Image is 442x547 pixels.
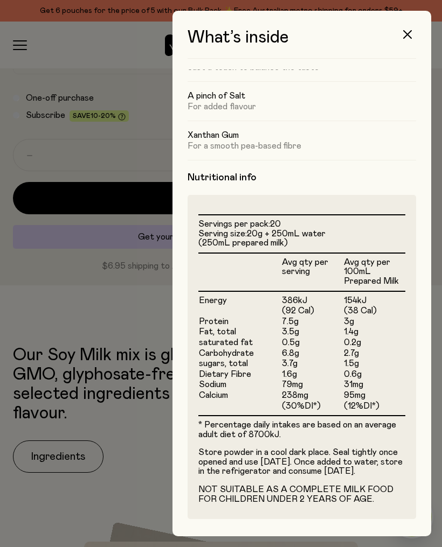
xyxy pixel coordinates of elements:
td: 1.6g [281,369,343,380]
td: 386kJ [281,291,343,306]
span: Calcium [199,391,228,399]
p: For added flavour [188,101,416,112]
td: 3.5g [281,327,343,338]
p: NOT SUITABLE AS A COMPLETE MILK FOOD FOR CHILDREN UNDER 2 YEARS OF AGE. [198,485,405,504]
td: (92 Cal) [281,306,343,317]
span: Fat, total [199,327,236,336]
td: 238mg [281,390,343,401]
td: 3.7g [281,359,343,369]
td: 79mg [281,380,343,390]
li: Servings per pack: [198,220,405,229]
td: 0.2g [343,338,405,348]
h5: Xanthan Gum [188,130,416,141]
td: 154kJ [343,291,405,306]
span: Energy [199,296,227,305]
td: 1.5g [343,359,405,369]
span: Dietary Fibre [199,370,251,378]
span: 20g + 250mL water (250mL prepared milk) [198,229,326,248]
td: (30%DI*) [281,401,343,416]
td: 2.7g [343,348,405,359]
td: (12%DI*) [343,401,405,416]
span: 20 [270,220,281,228]
h4: Nutritional info [188,171,416,184]
span: saturated fat [199,338,253,347]
p: Store powder in a cool dark place. Seal tightly once opened and use [DATE]. Once added to water, ... [198,448,405,476]
td: 6.8g [281,348,343,359]
td: (38 Cal) [343,306,405,317]
th: Avg qty per serving [281,253,343,291]
span: sugars, total [199,359,248,368]
td: 7.5g [281,317,343,327]
td: 95mg [343,390,405,401]
span: Carbohydrate [199,349,254,357]
td: 3g [343,317,405,327]
h3: What’s inside [188,28,416,59]
h5: A pinch of Salt [188,90,416,101]
td: 0.5g [281,338,343,348]
li: Serving size: [198,229,405,248]
span: Sodium [199,380,226,389]
td: 31mg [343,380,405,390]
p: For a smooth pea-based fibre [188,141,416,151]
td: 1.4g [343,327,405,338]
th: Avg qty per 100mL Prepared Milk [343,253,405,291]
td: 0.6g [343,369,405,380]
p: * Percentage daily intakes are based on an average adult diet of 8700kJ. [198,420,405,439]
span: Protein [199,317,229,326]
